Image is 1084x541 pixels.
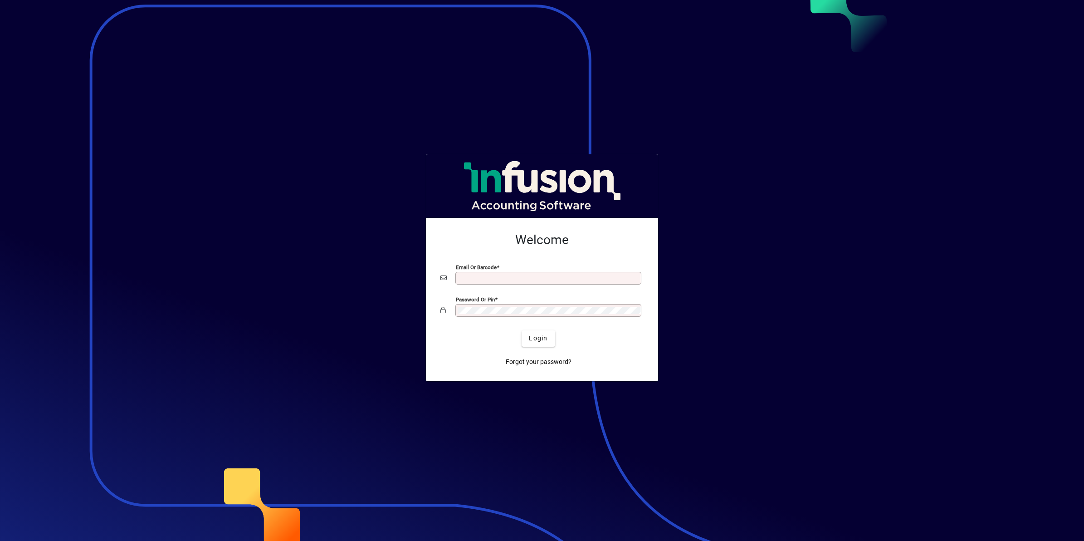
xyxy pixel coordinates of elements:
[456,264,497,270] mat-label: Email or Barcode
[456,296,495,302] mat-label: Password or Pin
[529,334,547,343] span: Login
[440,232,644,248] h2: Welcome
[522,330,555,347] button: Login
[506,357,571,367] span: Forgot your password?
[502,354,575,370] a: Forgot your password?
